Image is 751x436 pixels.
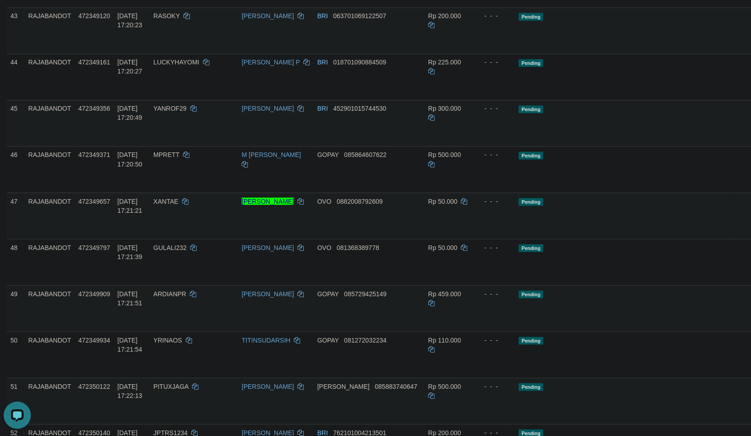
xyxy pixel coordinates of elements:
span: Rp 200.000 [428,12,461,20]
span: Rp 459.000 [428,290,461,297]
span: Rp 500.000 [428,151,461,158]
span: GULALI232 [153,244,187,251]
div: - - - [477,382,512,391]
td: RAJABANDOT [25,100,74,146]
span: YRINAOS [153,336,182,343]
span: Pending [519,244,543,252]
span: [DATE] 17:22:13 [118,382,143,399]
span: ARDIANPR [153,290,186,297]
a: [PERSON_NAME] [242,197,294,205]
span: Pending [519,383,543,391]
span: 472349934 [78,336,110,343]
span: 472350140 [78,429,110,436]
span: Copy 063701069122507 to clipboard [333,12,386,20]
span: Pending [519,290,543,298]
button: Open LiveChat chat widget [4,4,31,31]
span: GOPAY [317,151,339,158]
span: BRI [317,12,328,20]
td: 49 [7,285,25,331]
td: 44 [7,54,25,100]
td: RAJABANDOT [25,239,74,285]
span: Rp 110.000 [428,336,461,343]
span: YANROF29 [153,105,187,112]
td: 47 [7,192,25,239]
span: JPTRS1234 [153,429,188,436]
div: - - - [477,150,512,159]
span: 472349356 [78,105,110,112]
td: RAJABANDOT [25,7,74,54]
span: PITUXJAGA [153,382,188,390]
span: OVO [317,197,331,205]
span: [DATE] 17:21:54 [118,336,143,353]
a: [PERSON_NAME] [242,105,294,112]
td: 48 [7,239,25,285]
div: - - - [477,243,512,252]
span: Copy 085729425149 to clipboard [344,290,386,297]
span: BRI [317,105,328,112]
a: M [PERSON_NAME] [242,151,301,158]
span: Rp 225.000 [428,59,461,66]
span: BRI [317,59,328,66]
td: RAJABANDOT [25,146,74,192]
span: LUCKYHAYOMI [153,59,199,66]
a: [PERSON_NAME] [242,12,294,20]
span: [PERSON_NAME] [317,382,370,390]
td: RAJABANDOT [25,331,74,377]
a: [PERSON_NAME] [242,244,294,251]
span: 472350122 [78,382,110,390]
span: Pending [519,198,543,206]
div: - - - [477,11,512,20]
span: 472349909 [78,290,110,297]
span: Pending [519,105,543,113]
a: [PERSON_NAME] [242,429,294,436]
span: 472349371 [78,151,110,158]
span: [DATE] 17:21:39 [118,244,143,260]
a: [PERSON_NAME] P [242,59,300,66]
td: RAJABANDOT [25,285,74,331]
span: Rp 50.000 [428,244,458,251]
span: Pending [519,337,543,344]
td: 46 [7,146,25,192]
span: [DATE] 17:20:50 [118,151,143,167]
span: Rp 300.000 [428,105,461,112]
td: RAJABANDOT [25,54,74,100]
td: 43 [7,7,25,54]
span: GOPAY [317,290,339,297]
span: Rp 500.000 [428,382,461,390]
div: - - - [477,104,512,113]
td: 45 [7,100,25,146]
span: Copy 081368389778 to clipboard [336,244,379,251]
span: Copy 085864607622 to clipboard [344,151,386,158]
span: Copy 0882008792609 to clipboard [336,197,382,205]
span: [DATE] 17:20:49 [118,105,143,121]
span: 472349797 [78,244,110,251]
span: Copy 762101004213501 to clipboard [333,429,386,436]
span: Pending [519,152,543,159]
span: Pending [519,13,543,20]
span: OVO [317,244,331,251]
td: RAJABANDOT [25,377,74,424]
span: BRI [317,429,328,436]
span: [DATE] 17:21:51 [118,290,143,306]
td: 50 [7,331,25,377]
span: MPRETT [153,151,179,158]
td: RAJABANDOT [25,192,74,239]
a: [PERSON_NAME] [242,290,294,297]
div: - - - [477,289,512,298]
span: RASOKY [153,12,180,20]
span: XANTAE [153,197,178,205]
a: [PERSON_NAME] [242,382,294,390]
span: Pending [519,59,543,67]
div: - - - [477,58,512,67]
div: - - - [477,196,512,206]
span: 472349161 [78,59,110,66]
span: Copy 018701090884509 to clipboard [333,59,386,66]
span: Copy 452901015744530 to clipboard [333,105,386,112]
span: [DATE] 17:21:21 [118,197,143,214]
span: 472349657 [78,197,110,205]
span: 472349120 [78,12,110,20]
span: [DATE] 17:20:27 [118,59,143,75]
span: Rp 200.000 [428,429,461,436]
span: [DATE] 17:20:23 [118,12,143,29]
span: Copy 085883740647 to clipboard [375,382,417,390]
